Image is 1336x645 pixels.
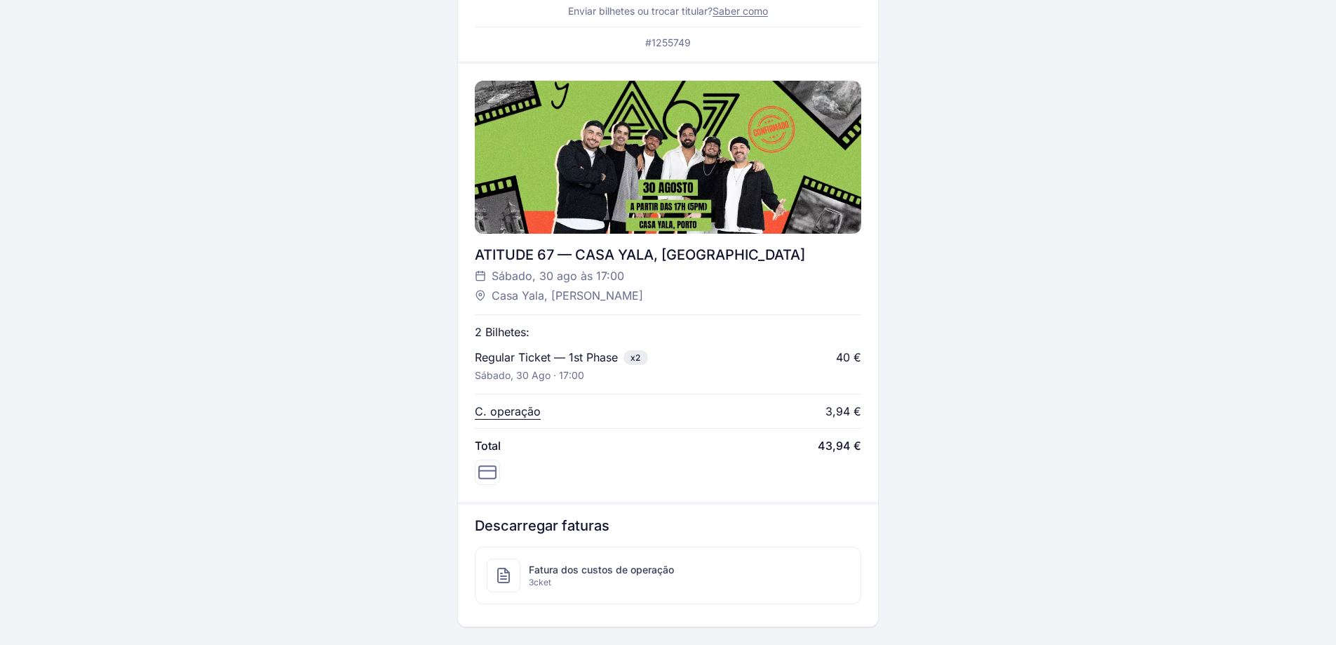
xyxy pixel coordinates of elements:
[475,245,861,265] div: ATITUDE 67 — CASA YALA, [GEOGRAPHIC_DATA]
[645,36,691,50] p: #1255749
[475,437,501,454] span: Total
[825,403,861,420] div: 3,94 €
[475,403,541,420] p: C. operação
[492,287,643,304] span: Casa Yala, [PERSON_NAME]
[475,324,529,340] p: 2 Bilhetes:
[818,437,861,454] span: 43,94 €
[475,368,584,383] p: Sábado, 30 ago · 17:00
[475,516,861,536] h3: Descarregar faturas
[568,4,768,18] p: Enviar bilhetes ou trocar titular?
[529,563,674,577] span: Fatura dos custos de operação
[713,5,768,17] a: Saber como
[623,350,648,365] span: x2
[475,349,618,366] p: Regular Ticket — 1st Phase
[836,349,861,366] div: 40 €
[475,547,861,604] a: Fatura dos custos de operação3cket
[492,267,624,284] span: Sábado, 30 ago às 17:00
[529,577,674,588] span: 3cket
